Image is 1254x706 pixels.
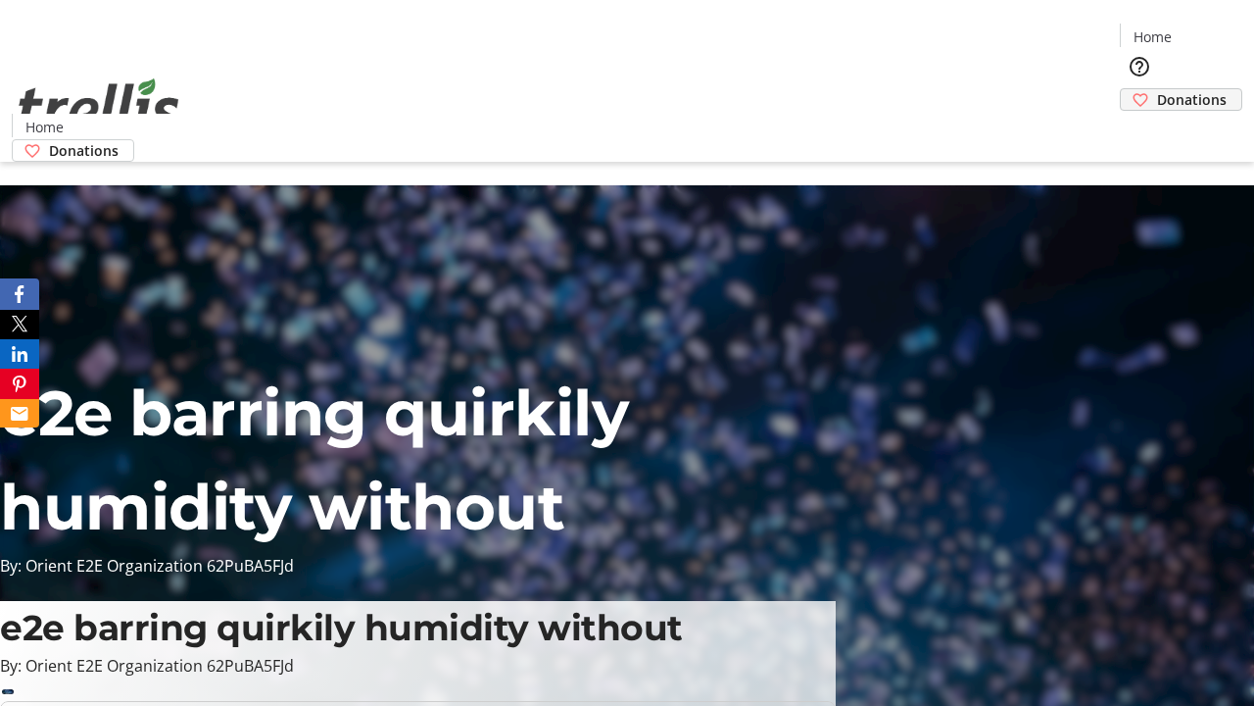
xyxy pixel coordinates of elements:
[13,117,75,137] a: Home
[1121,26,1183,47] a: Home
[49,140,119,161] span: Donations
[1120,47,1159,86] button: Help
[1157,89,1227,110] span: Donations
[12,57,186,155] img: Orient E2E Organization 62PuBA5FJd's Logo
[1120,88,1242,111] a: Donations
[1120,111,1159,150] button: Cart
[12,139,134,162] a: Donations
[25,117,64,137] span: Home
[1133,26,1172,47] span: Home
